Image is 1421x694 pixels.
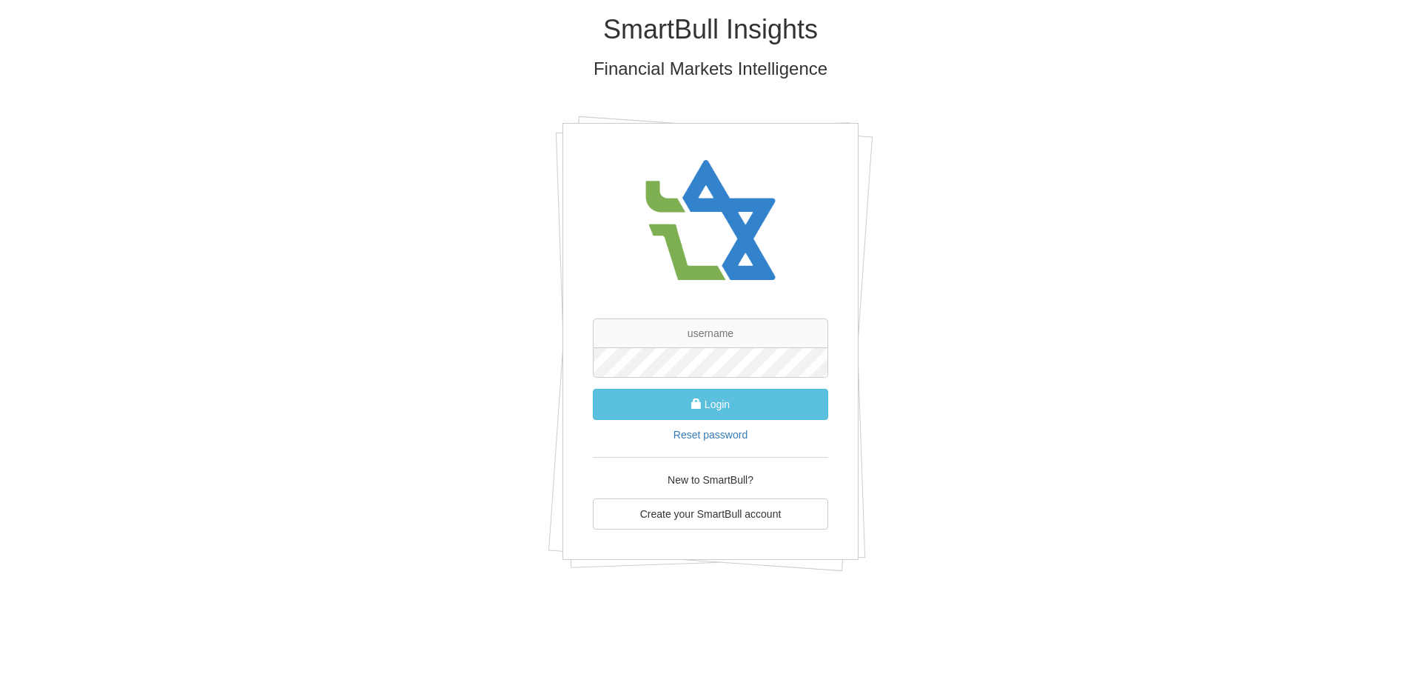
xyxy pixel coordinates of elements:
[593,498,828,530] a: Create your SmartBull account
[593,389,828,420] button: Login
[278,59,1143,79] h3: Financial Markets Intelligence
[593,318,828,348] input: username
[278,15,1143,44] h1: SmartBull Insights
[668,474,753,486] span: New to SmartBull?
[636,146,785,296] img: avatar
[673,429,748,441] a: Reset password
